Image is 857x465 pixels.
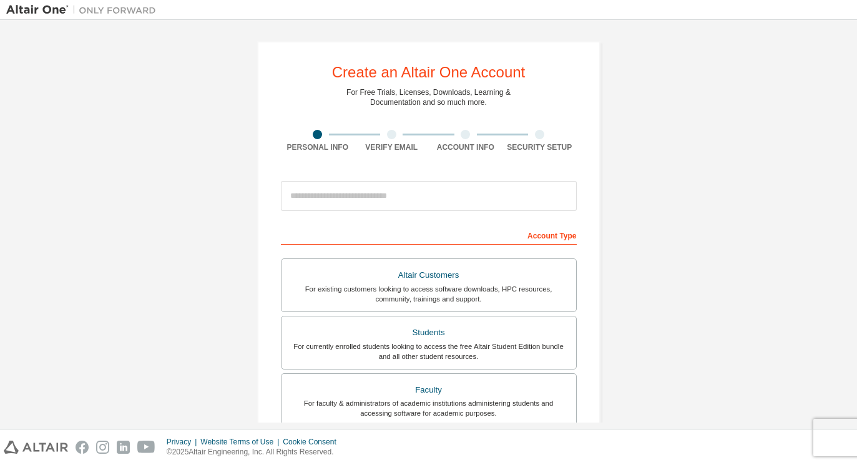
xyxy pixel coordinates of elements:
[289,398,569,418] div: For faculty & administrators of academic institutions administering students and accessing softwa...
[289,381,569,399] div: Faculty
[167,437,200,447] div: Privacy
[4,441,68,454] img: altair_logo.svg
[281,142,355,152] div: Personal Info
[137,441,155,454] img: youtube.svg
[281,225,577,245] div: Account Type
[167,447,344,458] p: © 2025 Altair Engineering, Inc. All Rights Reserved.
[6,4,162,16] img: Altair One
[502,142,577,152] div: Security Setup
[76,441,89,454] img: facebook.svg
[289,324,569,341] div: Students
[96,441,109,454] img: instagram.svg
[289,267,569,284] div: Altair Customers
[289,341,569,361] div: For currently enrolled students looking to access the free Altair Student Edition bundle and all ...
[355,142,429,152] div: Verify Email
[429,142,503,152] div: Account Info
[346,87,511,107] div: For Free Trials, Licenses, Downloads, Learning & Documentation and so much more.
[117,441,130,454] img: linkedin.svg
[283,437,343,447] div: Cookie Consent
[289,284,569,304] div: For existing customers looking to access software downloads, HPC resources, community, trainings ...
[200,437,283,447] div: Website Terms of Use
[332,65,526,80] div: Create an Altair One Account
